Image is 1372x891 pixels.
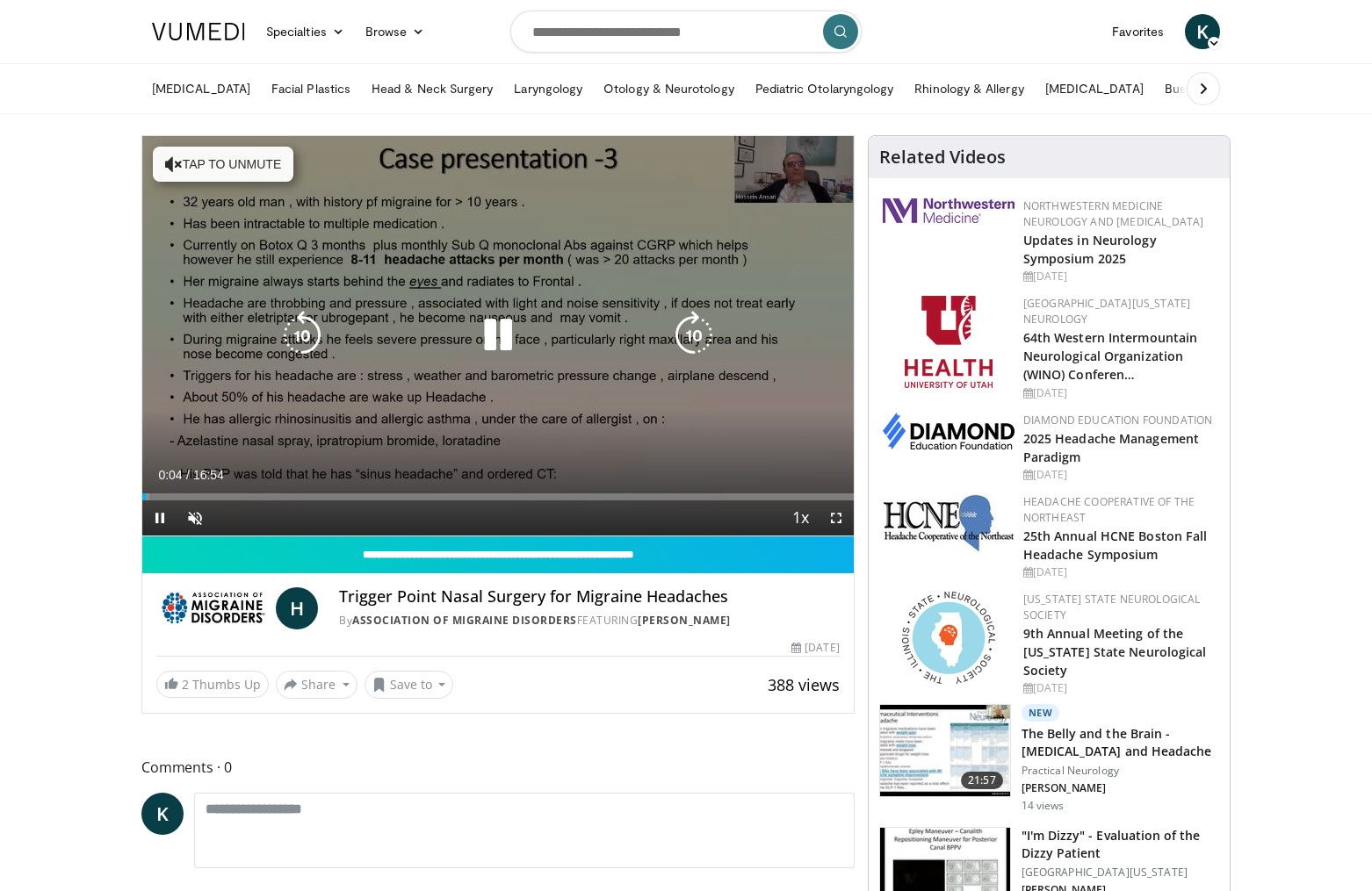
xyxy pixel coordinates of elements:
a: K [1185,14,1220,49]
button: Unmute [177,500,213,535]
div: [DATE] [791,640,839,656]
a: H [276,587,318,629]
a: Northwestern Medicine Neurology and [MEDICAL_DATA] [1023,198,1204,229]
a: Updates in Neurology Symposium 2025 [1023,232,1157,267]
h4: Related Videos [879,147,1006,168]
a: Head & Neck Surgery [361,71,503,106]
a: [PERSON_NAME] [638,613,731,628]
a: Association of Migraine Disorders [352,613,577,628]
a: Laryngology [503,71,593,106]
span: / [186,468,190,482]
span: 388 views [768,674,840,695]
a: [MEDICAL_DATA] [1035,71,1154,106]
a: 9th Annual Meeting of the [US_STATE] State Neurological Society [1023,625,1207,679]
a: Business [1154,71,1244,106]
a: Headache Cooperative of the Northeast [1023,494,1195,525]
div: [DATE] [1023,564,1216,580]
div: [DATE] [1023,385,1216,401]
a: Pediatric Otolaryngology [745,71,905,106]
a: Favorites [1101,14,1174,49]
span: 0:04 [158,468,182,482]
a: 21:57 New The Belly and the Brain - [MEDICAL_DATA] and Headache Practical Neurology [PERSON_NAME]... [879,704,1219,813]
div: [DATE] [1023,269,1216,284]
img: 2add182d-a459-4153-ba0b-c2307ce8b547.150x105_q85_crop-smart_upscale.jpg [880,705,1010,796]
button: Fullscreen [819,500,854,535]
a: Rhinology & Allergy [904,71,1034,106]
a: 64th Western Intermountain Neurological Organization (WINO) Conferen… [1023,329,1198,383]
h3: "I'm Dizzy" - Evaluation of the Dizzy Patient [1022,827,1219,862]
img: 2a462fb6-9365-492a-ac79-3166a6f924d8.png.150x105_q85_autocrop_double_scale_upscale_version-0.2.jpg [883,198,1015,223]
img: 71a8b48c-8850-4916-bbdd-e2f3ccf11ef9.png.150x105_q85_autocrop_double_scale_upscale_version-0.2.png [902,592,995,684]
button: Share [276,671,357,699]
a: [MEDICAL_DATA] [141,71,261,106]
a: 25th Annual HCNE Boston Fall Headache Symposium [1023,528,1208,563]
img: f6362829-b0a3-407d-a044-59546adfd345.png.150x105_q85_autocrop_double_scale_upscale_version-0.2.png [905,296,993,388]
img: Association of Migraine Disorders [156,587,269,629]
span: 21:57 [961,772,1003,789]
button: Tap to unmute [153,147,293,182]
span: Comments 0 [141,756,855,779]
a: 2025 Headache Management Paradigm [1023,430,1199,465]
button: Playback Rate [783,500,819,535]
button: Pause [142,500,177,535]
div: Progress Bar [142,493,854,500]
img: d0406666-9e5f-4b94-941b-f1257ac5ccaf.png.150x105_q85_autocrop_double_scale_upscale_version-0.2.png [883,413,1015,449]
a: [US_STATE] State Neurological Society [1023,592,1201,622]
div: By FEATURING [339,613,840,629]
p: 14 views [1022,799,1065,813]
input: Search topics, interventions [510,11,862,53]
a: Facial Plastics [261,71,361,106]
img: 6c52f715-17a6-4da1-9b6c-8aaf0ffc109f.jpg.150x105_q85_autocrop_double_scale_upscale_version-0.2.jpg [883,494,1015,552]
a: Otology & Neurotology [593,71,744,106]
a: Browse [355,14,436,49]
img: VuMedi Logo [152,23,245,40]
span: 2 [182,676,189,693]
p: [GEOGRAPHIC_DATA][US_STATE] [1022,866,1219,880]
a: Specialties [256,14,355,49]
p: [PERSON_NAME] [1022,781,1219,795]
span: 16:54 [193,468,224,482]
h3: The Belly and the Brain - [MEDICAL_DATA] and Headache [1022,725,1219,760]
a: Diamond Education Foundation [1023,413,1213,428]
a: K [141,793,184,835]
p: Practical Neurology [1022,764,1219,778]
h4: Trigger Point Nasal Surgery for Migraine Headaches [339,587,840,607]
div: [DATE] [1023,680,1216,696]
a: 2 Thumbs Up [156,671,269,698]
video-js: Video Player [142,136,854,536]
a: [GEOGRAPHIC_DATA][US_STATE] Neurology [1023,296,1191,327]
div: [DATE] [1023,467,1216,483]
button: Save to [365,671,454,699]
p: New [1022,704,1060,722]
